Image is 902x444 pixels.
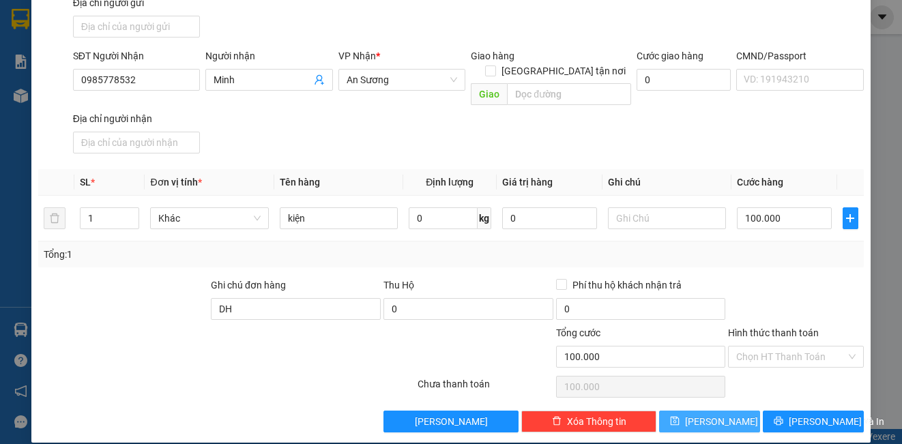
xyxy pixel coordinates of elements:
span: printer [774,416,783,427]
input: Cước giao hàng [637,69,731,91]
div: Địa chỉ người nhận [73,111,200,126]
span: Cước hàng [737,177,783,188]
span: Đơn vị tính [150,177,201,188]
span: Giao [471,83,507,105]
input: Ghi Chú [608,207,726,229]
span: Increase Value [123,208,139,218]
label: Hình thức thanh toán [728,327,819,338]
button: deleteXóa Thông tin [521,411,656,432]
span: Xóa Thông tin [567,414,626,429]
span: [PERSON_NAME] và In [789,414,884,429]
span: Tổng cước [556,327,600,338]
span: kg [478,207,491,229]
div: SĐT Người Nhận [73,48,200,63]
span: save [670,416,680,427]
button: [PERSON_NAME] [383,411,519,432]
span: Giá trị hàng [502,177,553,188]
button: delete [44,207,66,229]
input: VD: Bàn, Ghế [280,207,398,229]
span: down [128,220,136,228]
button: printer[PERSON_NAME] và In [763,411,864,432]
span: Phí thu hộ khách nhận trả [567,278,687,293]
span: up [128,210,136,218]
input: 0 [502,207,597,229]
span: [PERSON_NAME] [415,414,488,429]
div: Chưa thanh toán [416,376,554,400]
span: Khác [158,208,260,228]
span: An Sương [347,70,457,90]
span: VP Nhận [338,50,376,61]
span: SL [80,177,91,188]
span: Giao hàng [471,50,514,61]
span: Thu Hộ [383,280,414,291]
button: plus [843,207,858,229]
input: Địa chỉ của người gửi [73,16,200,38]
span: user-add [314,74,325,85]
div: Tổng: 1 [44,247,349,262]
input: Dọc đường [507,83,631,105]
label: Ghi chú đơn hàng [211,280,286,291]
input: Địa chỉ của người nhận [73,132,200,153]
span: Decrease Value [123,218,139,228]
span: [GEOGRAPHIC_DATA] tận nơi [496,63,631,78]
span: [PERSON_NAME] [685,414,758,429]
input: Ghi chú đơn hàng [211,298,381,320]
span: Định lượng [426,177,474,188]
label: Cước giao hàng [637,50,703,61]
span: plus [843,213,858,224]
button: save[PERSON_NAME] [659,411,760,432]
span: Tên hàng [280,177,320,188]
div: CMND/Passport [736,48,863,63]
span: delete [552,416,562,427]
div: Người nhận [205,48,332,63]
th: Ghi chú [602,169,731,196]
